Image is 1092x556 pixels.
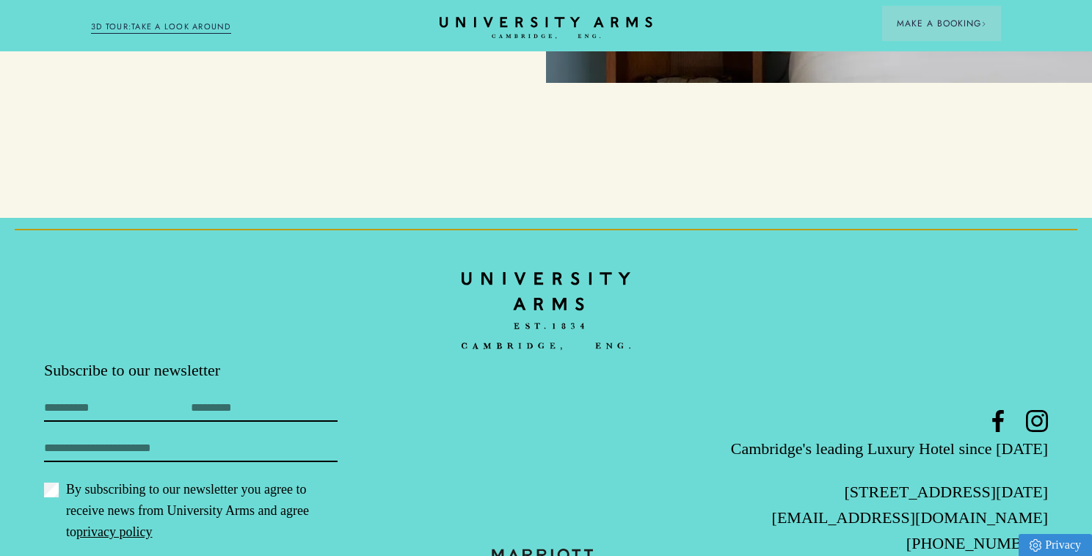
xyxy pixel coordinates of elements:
[44,479,338,543] label: By subscribing to our newsletter you agree to receive news from University Arms and agree to
[772,508,1048,527] a: [EMAIL_ADDRESS][DOMAIN_NAME]
[91,21,231,34] a: 3D TOUR:TAKE A LOOK AROUND
[713,479,1048,505] p: [STREET_ADDRESS][DATE]
[981,21,986,26] img: Arrow icon
[1030,539,1041,552] img: Privacy
[1019,534,1092,556] a: Privacy
[462,262,630,360] img: bc90c398f2f6aa16c3ede0e16ee64a97.svg
[987,410,1009,432] a: Facebook
[906,534,1048,552] a: [PHONE_NUMBER]
[44,359,379,381] p: Subscribe to our newsletter
[882,6,1001,41] button: Make a BookingArrow icon
[44,483,59,497] input: By subscribing to our newsletter you agree to receive news from University Arms and agree topriva...
[897,17,986,30] span: Make a Booking
[440,17,652,40] a: Home
[713,436,1048,461] p: Cambridge's leading Luxury Hotel since [DATE]
[76,524,152,539] a: privacy policy
[462,262,630,359] a: Home
[1026,410,1048,432] a: Instagram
